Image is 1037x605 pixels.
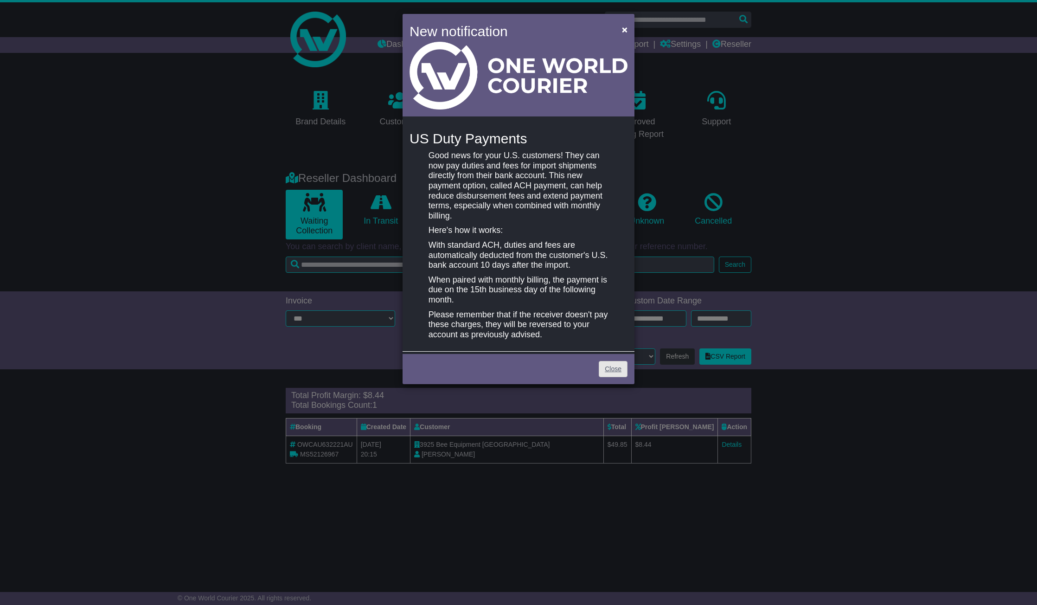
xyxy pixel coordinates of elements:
[429,275,608,305] p: When paired with monthly billing, the payment is due on the 15th business day of the following mo...
[410,42,627,109] img: Light
[599,361,627,377] a: Close
[429,240,608,270] p: With standard ACH, duties and fees are automatically deducted from the customer's U.S. bank accou...
[429,225,608,236] p: Here's how it works:
[429,310,608,340] p: Please remember that if the receiver doesn't pay these charges, they will be reversed to your acc...
[429,151,608,221] p: Good news for your U.S. customers! They can now pay duties and fees for import shipments directly...
[410,21,608,42] h4: New notification
[617,20,632,39] button: Close
[622,24,627,35] span: ×
[410,131,627,146] h4: US Duty Payments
